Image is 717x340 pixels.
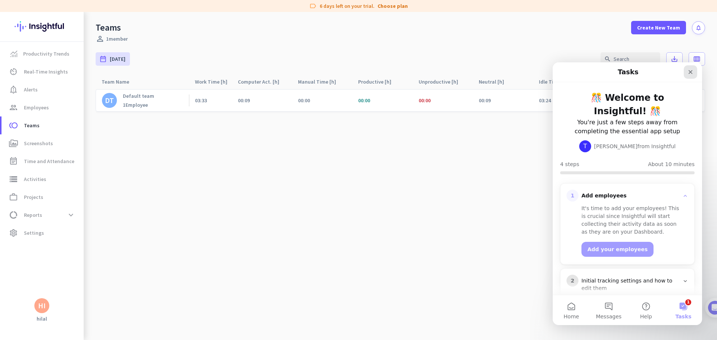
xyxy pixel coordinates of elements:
a: perm_mediaScreenshots [1,134,84,152]
i: perm_media [9,139,18,148]
div: Productive [h] [358,77,400,87]
div: Idle Time [h] [539,77,576,87]
b: 1 [123,102,125,108]
i: av_timer [9,67,18,76]
div: Work Time [h] [195,77,232,87]
span: 00:09 [479,97,491,104]
iframe: Intercom live chat [553,62,702,325]
a: event_noteTime and Attendance [1,152,84,170]
button: Create New Team [631,21,686,34]
span: Alerts [24,85,38,94]
i: toll [9,121,18,130]
span: 00:00 [419,97,431,104]
span: Create New Team [637,24,680,31]
i: event_note [9,157,18,166]
i: group [9,103,18,112]
a: av_timerReal-Time Insights [1,63,84,81]
span: Settings [24,228,44,237]
div: Manual Time [h] [298,77,345,87]
a: Choose plan [378,2,408,10]
a: notification_importantAlerts [1,81,84,99]
div: Employee [123,102,154,108]
i: settings [9,228,18,237]
i: label [309,2,317,10]
button: save_alt [666,52,683,66]
a: groupEmployees [1,99,84,116]
a: storageActivities [1,170,84,188]
span: [DATE] [110,55,125,63]
span: 00:00 [298,97,310,104]
i: storage [9,175,18,184]
span: 00:00 [358,97,370,104]
i: work_outline [9,193,18,202]
span: Reports [24,210,42,219]
img: menu-item [10,50,17,57]
div: Teams [96,22,121,33]
span: 03:24 [539,97,551,104]
span: Screenshots [24,139,53,148]
input: Search [600,52,660,66]
div: Computer Act. [h] [238,77,288,87]
i: save_alt [671,55,678,63]
span: Teams [24,121,40,130]
span: 00:09 [238,97,250,104]
img: Insightful logo [15,12,69,41]
button: expand_more [64,208,78,222]
i: date_range [99,55,107,63]
i: notifications [695,25,702,31]
span: Time and Attendance [24,157,74,166]
div: Unproductive [h] [419,77,467,87]
i: data_usage [9,210,18,219]
span: Projects [24,193,43,202]
a: work_outlineProjects [1,188,84,206]
span: 03:33 [195,97,207,104]
a: settingsSettings [1,224,84,242]
span: Employees [24,103,49,112]
div: Team Name [102,77,138,87]
div: Neutral [h] [479,77,513,87]
p: Default team [123,93,154,99]
i: perm_identity [96,34,105,43]
button: notifications [692,21,705,34]
a: data_usageReportsexpand_more [1,206,84,224]
div: 1 member [96,34,705,43]
i: search [604,56,611,62]
div: DT [105,97,114,104]
a: menu-itemProductivity Trends [1,45,84,63]
button: calendar_view_week [689,52,705,66]
i: notification_important [9,85,18,94]
i: calendar_view_week [693,55,701,63]
div: HI [38,302,46,309]
a: DTDefault team1Employee [102,93,154,108]
a: tollTeams [1,116,84,134]
span: Productivity Trends [23,49,69,58]
span: Activities [24,175,46,184]
span: Real-Time Insights [24,67,68,76]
